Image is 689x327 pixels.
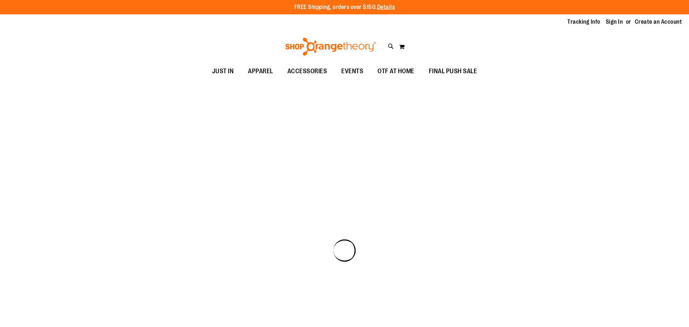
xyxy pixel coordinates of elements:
[567,18,600,26] a: Tracking Info
[205,63,241,80] a: JUST IN
[606,18,623,26] a: Sign In
[429,63,477,79] span: FINAL PUSH SALE
[422,63,484,80] a: FINAL PUSH SALE
[377,4,395,10] a: Details
[284,38,377,56] img: Shop Orangetheory
[370,63,422,80] a: OTF AT HOME
[341,63,363,79] span: EVENTS
[287,63,327,79] span: ACCESSORIES
[212,63,234,79] span: JUST IN
[635,18,682,26] a: Create an Account
[334,63,370,80] a: EVENTS
[378,63,414,79] span: OTF AT HOME
[280,63,334,80] a: ACCESSORIES
[241,63,280,80] a: APPAREL
[294,3,395,11] p: FREE Shipping, orders over $150.
[248,63,273,79] span: APPAREL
